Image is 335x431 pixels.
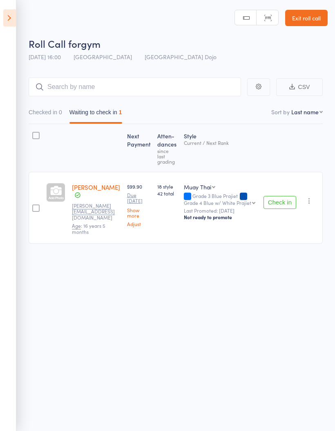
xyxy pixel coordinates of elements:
div: Grade 3 Blue Prajiet [184,193,257,205]
button: Check in [264,196,296,209]
span: 42 total [157,190,177,197]
a: Exit roll call [285,10,328,26]
span: : 16 years 5 months [72,222,105,235]
button: CSV [276,78,323,96]
a: Adjust [127,221,151,227]
a: [PERSON_NAME] [72,183,120,191]
div: 0 [59,109,62,116]
span: gym [81,37,100,50]
span: 18 style [157,183,177,190]
div: Current / Next Rank [184,140,257,145]
a: Show more [127,207,151,218]
div: 1 [119,109,122,116]
div: Style [181,128,260,168]
div: Muay Thai [184,183,211,191]
div: since last grading [157,148,177,164]
div: $99.90 [127,183,151,227]
div: Next Payment [124,128,154,168]
span: [GEOGRAPHIC_DATA] Dojo [145,53,217,61]
div: Last name [291,108,319,116]
span: [DATE] 16:00 [29,53,61,61]
input: Search by name [29,78,241,96]
span: [GEOGRAPHIC_DATA] [74,53,132,61]
div: Not ready to promote [184,214,257,220]
button: Checked in0 [29,105,62,124]
label: Sort by [271,108,290,116]
span: Roll Call for [29,37,81,50]
small: Last Promoted: [DATE] [184,208,257,213]
div: Atten­dances [154,128,180,168]
div: Grade 4 Blue w/ White Prajiet [184,200,251,205]
small: Due [DATE] [127,192,151,204]
button: Waiting to check in1 [69,105,122,124]
small: alex.szmelter@education.nsw.gov.au [72,203,121,220]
